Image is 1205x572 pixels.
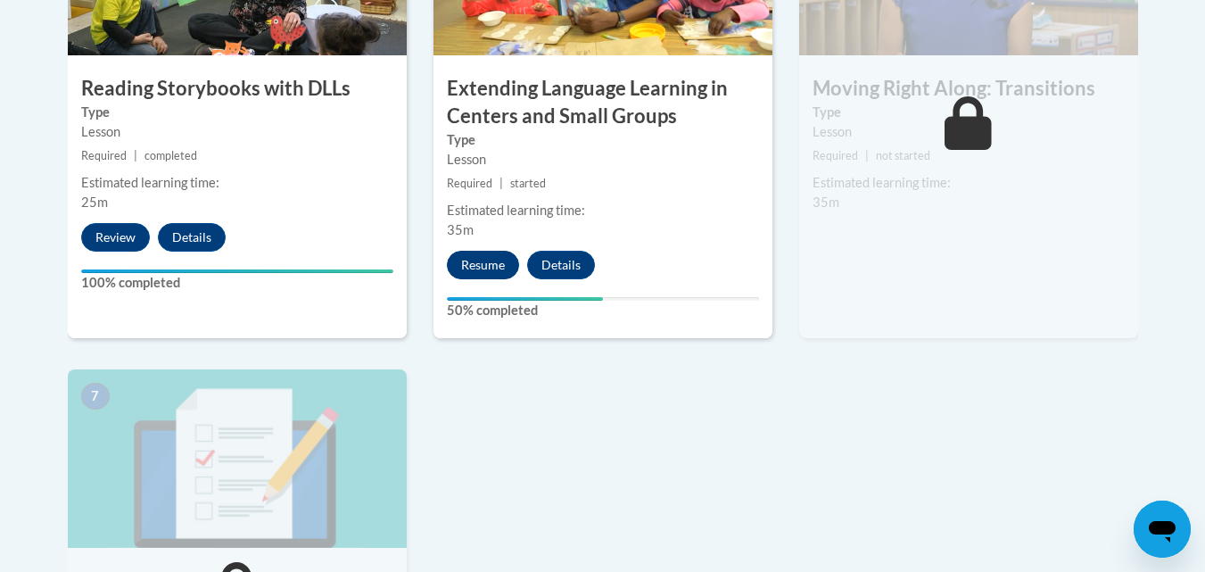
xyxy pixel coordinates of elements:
[865,149,869,162] span: |
[813,173,1125,193] div: Estimated learning time:
[81,269,393,273] div: Your progress
[447,222,474,237] span: 35m
[158,223,226,252] button: Details
[144,149,197,162] span: completed
[447,201,759,220] div: Estimated learning time:
[799,75,1138,103] h3: Moving Right Along: Transitions
[813,149,858,162] span: Required
[81,103,393,122] label: Type
[68,75,407,103] h3: Reading Storybooks with DLLs
[447,130,759,150] label: Type
[876,149,930,162] span: not started
[81,149,127,162] span: Required
[1134,501,1191,558] iframe: Button to launch messaging window
[447,297,603,301] div: Your progress
[81,273,393,293] label: 100% completed
[81,195,108,210] span: 25m
[813,195,839,210] span: 35m
[447,177,492,190] span: Required
[81,173,393,193] div: Estimated learning time:
[447,251,519,279] button: Resume
[81,223,150,252] button: Review
[68,369,407,548] img: Course Image
[813,122,1125,142] div: Lesson
[527,251,595,279] button: Details
[499,177,503,190] span: |
[134,149,137,162] span: |
[813,103,1125,122] label: Type
[433,75,772,130] h3: Extending Language Learning in Centers and Small Groups
[81,122,393,142] div: Lesson
[447,301,759,320] label: 50% completed
[447,150,759,170] div: Lesson
[81,383,110,410] span: 7
[510,177,546,190] span: started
